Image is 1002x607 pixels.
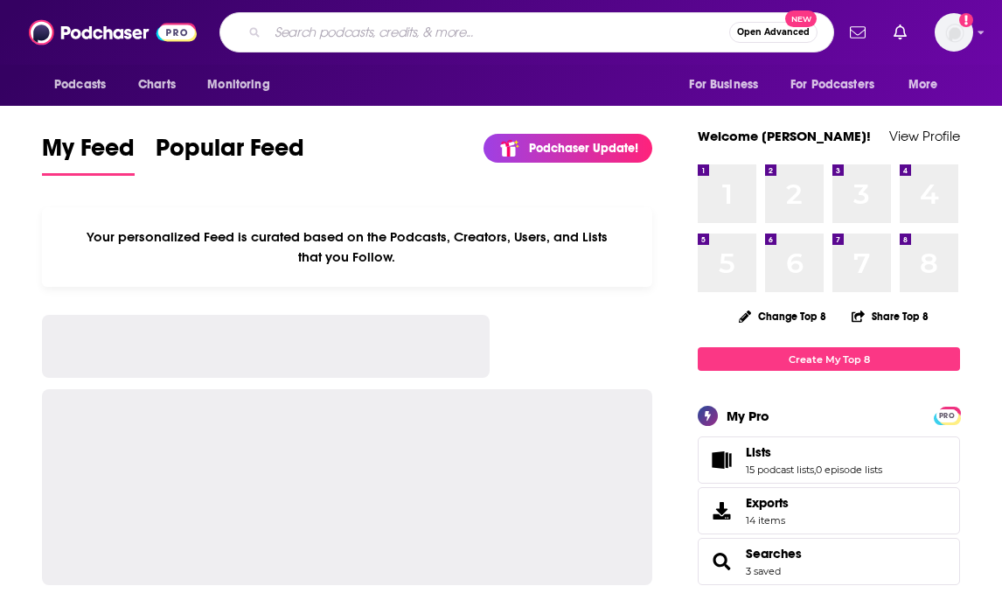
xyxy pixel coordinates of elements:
img: Podchaser - Follow, Share and Rate Podcasts [29,16,197,49]
span: Monitoring [207,73,269,97]
button: Show profile menu [935,13,973,52]
button: open menu [195,68,292,101]
a: Welcome [PERSON_NAME]! [698,128,871,144]
button: open menu [42,68,129,101]
div: My Pro [727,408,769,424]
a: Charts [127,68,186,101]
img: User Profile [935,13,973,52]
svg: Add a profile image [959,13,973,27]
button: open menu [896,68,960,101]
span: For Podcasters [790,73,874,97]
span: New [785,10,817,27]
a: Create My Top 8 [698,347,960,371]
span: Exports [704,499,739,523]
div: Your personalized Feed is curated based on the Podcasts, Creators, Users, and Lists that you Follow. [42,207,652,287]
a: Searches [704,549,739,574]
a: Show notifications dropdown [887,17,914,47]
a: 0 episode lists [816,464,882,476]
button: open menu [779,68,900,101]
a: PRO [936,408,957,422]
span: 14 items [746,514,789,527]
span: , [814,464,816,476]
span: Searches [698,538,960,585]
a: Popular Feed [156,133,304,176]
a: View Profile [889,128,960,144]
span: Charts [138,73,176,97]
a: Searches [746,546,802,562]
a: Show notifications dropdown [843,17,873,47]
span: Exports [746,495,789,511]
span: Podcasts [54,73,106,97]
span: More [908,73,938,97]
span: Lists [746,444,771,460]
a: 15 podcast lists [746,464,814,476]
span: Logged in as saraatspark [935,13,973,52]
button: Open AdvancedNew [729,22,818,43]
p: Podchaser Update! [529,141,638,156]
span: Lists [698,436,960,484]
span: PRO [936,409,957,422]
input: Search podcasts, credits, & more... [268,18,729,46]
a: Exports [698,487,960,534]
a: Lists [704,448,739,472]
span: My Feed [42,133,135,173]
div: Search podcasts, credits, & more... [219,12,834,52]
span: For Business [689,73,758,97]
span: Popular Feed [156,133,304,173]
a: My Feed [42,133,135,176]
button: Share Top 8 [851,299,929,333]
a: Lists [746,444,882,460]
a: 3 saved [746,565,781,577]
button: Change Top 8 [728,305,837,327]
span: Open Advanced [737,28,810,37]
button: open menu [677,68,780,101]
